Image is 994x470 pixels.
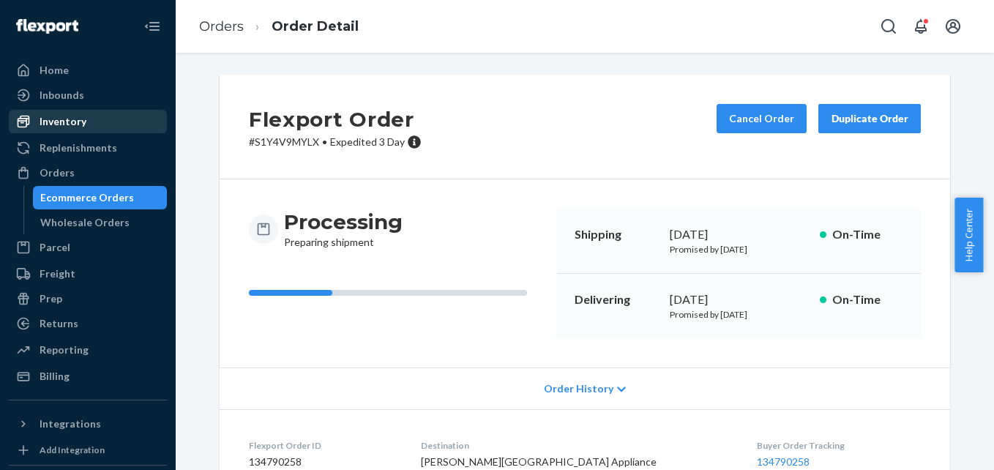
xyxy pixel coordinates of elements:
[9,441,167,459] a: Add Integration
[249,104,422,135] h2: Flexport Order
[40,215,130,230] div: Wholesale Orders
[9,59,167,82] a: Home
[40,266,75,281] div: Freight
[284,209,403,235] h3: Processing
[938,12,968,41] button: Open account menu
[757,439,921,452] dt: Buyer Order Tracking
[9,161,167,184] a: Orders
[40,417,101,431] div: Integrations
[40,63,69,78] div: Home
[138,12,167,41] button: Close Navigation
[575,226,658,243] p: Shipping
[670,243,808,255] p: Promised by [DATE]
[670,226,808,243] div: [DATE]
[249,455,397,469] dd: 134790258
[33,211,168,234] a: Wholesale Orders
[670,291,808,308] div: [DATE]
[9,110,167,133] a: Inventory
[40,444,105,456] div: Add Integration
[40,316,78,331] div: Returns
[249,135,422,149] p: # S1Y4V9MYLX
[9,287,167,310] a: Prep
[717,104,807,133] button: Cancel Order
[330,135,405,148] span: Expedited 3 Day
[40,369,70,384] div: Billing
[40,165,75,180] div: Orders
[831,111,908,126] div: Duplicate Order
[9,136,167,160] a: Replenishments
[9,338,167,362] a: Reporting
[284,209,403,250] div: Preparing shipment
[40,240,70,255] div: Parcel
[9,312,167,335] a: Returns
[9,365,167,388] a: Billing
[272,18,359,34] a: Order Detail
[832,226,903,243] p: On-Time
[33,186,168,209] a: Ecommerce Orders
[818,104,921,133] button: Duplicate Order
[16,19,78,34] img: Flexport logo
[906,12,935,41] button: Open notifications
[832,291,903,308] p: On-Time
[322,135,327,148] span: •
[40,88,84,102] div: Inbounds
[421,439,733,452] dt: Destination
[575,291,658,308] p: Delivering
[9,83,167,107] a: Inbounds
[874,12,903,41] button: Open Search Box
[9,262,167,286] a: Freight
[40,343,89,357] div: Reporting
[40,190,134,205] div: Ecommerce Orders
[670,308,808,321] p: Promised by [DATE]
[40,114,86,129] div: Inventory
[40,291,62,306] div: Prep
[40,141,117,155] div: Replenishments
[249,439,397,452] dt: Flexport Order ID
[199,18,244,34] a: Orders
[544,381,613,396] span: Order History
[9,412,167,436] button: Integrations
[954,198,983,272] button: Help Center
[9,236,167,259] a: Parcel
[187,5,370,48] ol: breadcrumbs
[757,455,810,468] a: 134790258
